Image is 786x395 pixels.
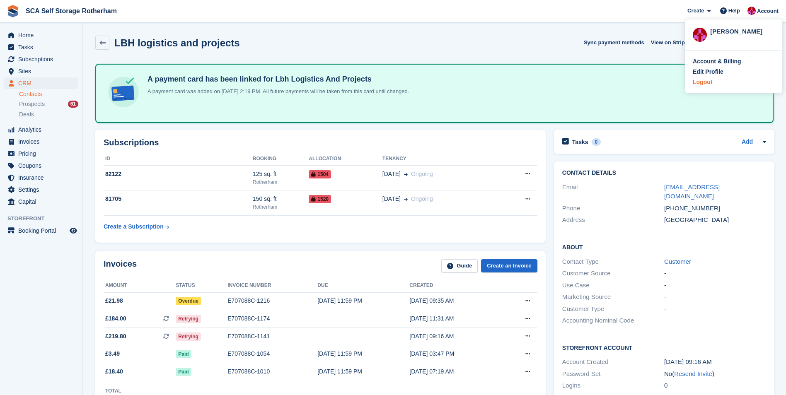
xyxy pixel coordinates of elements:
a: Account & Billing [693,57,774,66]
a: Guide [441,259,478,273]
a: Create an Invoice [481,259,537,273]
span: £219.80 [105,332,126,341]
div: - [664,269,766,278]
div: Edit Profile [693,67,723,76]
div: Contact Type [562,257,664,267]
a: menu [4,172,78,183]
span: ( ) [672,370,714,377]
div: - [664,292,766,302]
div: [DATE] 09:16 AM [664,357,766,367]
span: Coupons [18,160,68,171]
div: Logins [562,381,664,390]
span: [DATE] [382,170,401,178]
span: 1504 [309,170,331,178]
a: Contacts [19,90,78,98]
div: Email [562,183,664,201]
button: Sync payment methods [584,36,644,49]
div: Rotherham [253,178,309,186]
div: [DATE] 11:31 AM [409,314,501,323]
a: menu [4,53,78,65]
span: Ongoing [411,171,433,177]
a: menu [4,29,78,41]
span: Retrying [176,332,201,341]
h2: Contact Details [562,170,766,176]
th: Invoice number [227,279,317,292]
div: Accounting Nominal Code [562,316,664,325]
div: 0 [664,381,766,390]
span: Deals [19,111,34,118]
div: E707088C-1054 [227,349,317,358]
a: SCA Self Storage Rotherham [22,4,120,18]
div: [DATE] 07:19 AM [409,367,501,376]
span: Sites [18,65,68,77]
th: Amount [104,279,176,292]
a: menu [4,225,78,236]
span: Prospects [19,100,45,108]
a: View on Stripe [648,36,698,49]
div: Customer Source [562,269,664,278]
th: Allocation [309,152,382,166]
div: Use Case [562,281,664,290]
span: 1520 [309,195,331,203]
div: Marketing Source [562,292,664,302]
div: Account & Billing [693,57,741,66]
div: 82122 [104,170,253,178]
h2: About [562,243,766,251]
th: ID [104,152,253,166]
a: menu [4,65,78,77]
span: £184.00 [105,314,126,323]
div: 0 [592,138,601,146]
span: Tasks [18,41,68,53]
h4: A payment card has been linked for Lbh Logistics And Projects [144,75,409,84]
span: [DATE] [382,195,401,203]
span: Overdue [176,297,201,305]
img: Thomas Webb [747,7,756,15]
a: Resend Invite [674,370,712,377]
span: CRM [18,77,68,89]
span: Ongoing [411,195,433,202]
span: Retrying [176,315,201,323]
h2: Subscriptions [104,138,537,147]
th: Status [176,279,227,292]
div: [DATE] 03:47 PM [409,349,501,358]
div: 125 sq. ft [253,170,309,178]
span: Pricing [18,148,68,159]
a: menu [4,160,78,171]
span: Paid [176,368,191,376]
div: Customer Type [562,304,664,314]
span: Paid [176,350,191,358]
h2: Invoices [104,259,137,273]
img: stora-icon-8386f47178a22dfd0bd8f6a31ec36ba5ce8667c1dd55bd0f319d3a0aa187defe.svg [7,5,19,17]
div: E707088C-1174 [227,314,317,323]
span: £21.98 [105,296,123,305]
span: Create [687,7,704,15]
a: menu [4,124,78,135]
a: Edit Profile [693,67,774,76]
span: Booking Portal [18,225,68,236]
div: [DATE] 11:59 PM [317,367,409,376]
div: [DATE] 09:16 AM [409,332,501,341]
h2: Tasks [572,138,588,146]
div: No [664,369,766,379]
div: [PHONE_NUMBER] [664,204,766,213]
p: A payment card was added on [DATE] 2:19 PM. All future payments will be taken from this card unti... [144,87,409,96]
div: Account Created [562,357,664,367]
div: Address [562,215,664,225]
div: E707088C-1216 [227,296,317,305]
th: Booking [253,152,309,166]
img: Thomas Webb [693,28,707,42]
a: Logout [693,78,774,87]
div: Rotherham [253,203,309,211]
a: menu [4,77,78,89]
a: menu [4,196,78,207]
span: Help [728,7,740,15]
a: menu [4,148,78,159]
div: E707088C-1141 [227,332,317,341]
div: - [664,281,766,290]
a: menu [4,184,78,195]
span: Home [18,29,68,41]
span: Insurance [18,172,68,183]
div: 150 sq. ft [253,195,309,203]
span: Storefront [7,214,82,223]
span: Invoices [18,136,68,147]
